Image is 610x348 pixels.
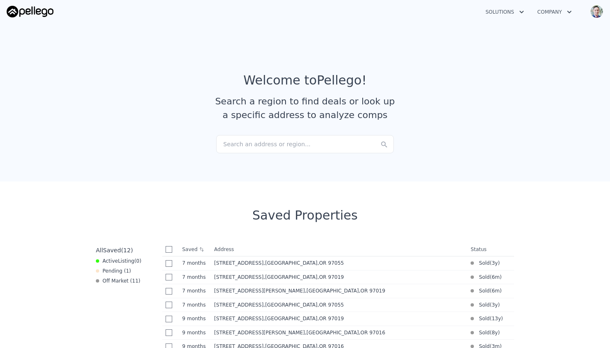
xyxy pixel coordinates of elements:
[474,288,492,294] span: Sold (
[498,329,500,336] span: )
[264,274,347,280] span: , [GEOGRAPHIC_DATA]
[474,274,492,280] span: Sold (
[264,302,347,308] span: , [GEOGRAPHIC_DATA]
[214,330,305,336] span: [STREET_ADDRESS][PERSON_NAME]
[492,315,501,322] time: 2013-01-29 08:00
[474,329,492,336] span: Sold (
[216,135,394,153] div: Search an address or region...
[214,302,264,308] span: [STREET_ADDRESS]
[479,5,531,19] button: Solutions
[182,288,207,294] time: 2025-03-01 16:59
[264,260,347,266] span: , [GEOGRAPHIC_DATA]
[182,315,207,322] time: 2025-01-02 00:56
[359,330,386,336] span: , OR 97016
[214,316,264,321] span: [STREET_ADDRESS]
[182,274,207,280] time: 2025-03-01 17:06
[590,5,603,18] img: avatar
[492,274,500,280] time: 2025-03-13 17:20
[317,316,344,321] span: , OR 97019
[467,243,514,256] th: Status
[474,302,492,308] span: Sold (
[492,302,498,308] time: 2022-11-10 08:00
[93,208,517,223] div: Saved Properties
[211,243,467,256] th: Address
[500,274,502,280] span: )
[214,288,305,294] span: [STREET_ADDRESS][PERSON_NAME]
[474,315,492,322] span: Sold (
[305,330,389,336] span: , [GEOGRAPHIC_DATA]
[212,94,398,122] div: Search a region to find deals or look up a specific address to analyze comps
[498,302,500,308] span: )
[264,316,347,321] span: , [GEOGRAPHIC_DATA]
[7,6,54,17] img: Pellego
[214,274,264,280] span: [STREET_ADDRESS]
[214,260,264,266] span: [STREET_ADDRESS]
[500,288,502,294] span: )
[474,260,492,266] span: Sold (
[359,288,386,294] span: , OR 97019
[317,260,344,266] span: , OR 97055
[182,260,207,266] time: 2025-03-01 17:11
[96,278,140,284] div: Off Market ( 11 )
[182,302,207,308] time: 2025-02-14 17:52
[103,247,121,254] span: Saved
[244,73,367,88] div: Welcome to Pellego !
[179,243,211,256] th: Saved
[96,246,133,254] div: All ( 12 )
[317,302,344,308] span: , OR 97055
[492,288,500,294] time: 2025-03-15 02:40
[531,5,578,19] button: Company
[118,258,134,264] span: Listing
[317,274,344,280] span: , OR 97019
[501,315,503,322] span: )
[498,260,500,266] span: )
[96,268,131,274] div: Pending ( 1 )
[182,329,207,336] time: 2024-12-27 03:49
[102,258,142,264] span: Active ( 0 )
[492,329,498,336] time: 2017-12-14 08:00
[492,260,498,266] time: 2022-11-10 08:00
[305,288,389,294] span: , [GEOGRAPHIC_DATA]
